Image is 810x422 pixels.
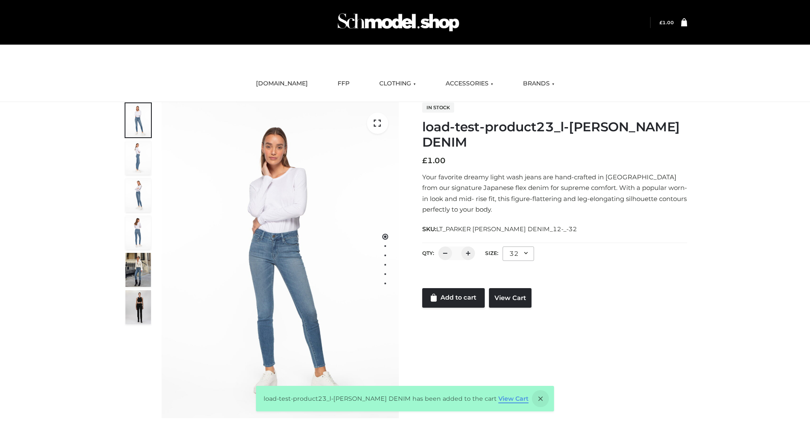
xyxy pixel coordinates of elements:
span: In stock [422,102,454,113]
img: Schmodel Admin 964 [335,6,462,39]
a: ACCESSORIES [439,74,500,93]
bdi: 1.00 [659,20,674,25]
a: Add to cart [422,288,485,308]
bdi: 1.00 [422,156,446,165]
a: View Cart [489,288,531,308]
a: [DOMAIN_NAME] [250,74,314,93]
a: BRANDS [517,74,561,93]
p: Your favorite dreamy light wash jeans are hand-crafted in [GEOGRAPHIC_DATA] from our signature Ja... [422,172,687,215]
a: FFP [331,74,356,93]
img: Bowery-Skinny_Cove-1.jpg [125,253,151,287]
label: Size: [485,250,498,256]
span: £ [422,156,427,165]
span: SKU: [422,224,578,234]
span: LT_PARKER [PERSON_NAME] DENIM_12-_-32 [436,225,577,233]
div: load-test-product23_l-[PERSON_NAME] DENIM has been added to the cart [256,386,554,411]
img: 2001KLX-Ava-skinny-cove-4-scaled_4636a833-082b-4702-abec-fd5bf279c4fc.jpg [125,141,151,175]
a: View Cart [498,395,529,402]
h1: load-test-product23_l-[PERSON_NAME] DENIM [422,119,687,150]
img: 2001KLX-Ava-skinny-cove-2-scaled_32c0e67e-5e94-449c-a916-4c02a8c03427.jpg [125,215,151,249]
span: £ [659,20,662,25]
img: 49df5f96394c49d8b5cbdcda3511328a.HD-1080p-2.5Mbps-49301101_thumbnail.jpg [125,290,151,324]
label: QTY: [422,250,434,256]
img: 2001KLX-Ava-skinny-cove-1-scaled_9b141654-9513-48e5-b76c-3dc7db129200.jpg [125,103,151,137]
img: 2001KLX-Ava-skinny-cove-1-scaled_9b141654-9513-48e5-b76c-3dc7db129200 [162,102,399,418]
div: 32 [503,246,534,261]
a: CLOTHING [373,74,422,93]
img: 2001KLX-Ava-skinny-cove-3-scaled_eb6bf915-b6b9-448f-8c6c-8cabb27fd4b2.jpg [125,178,151,212]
